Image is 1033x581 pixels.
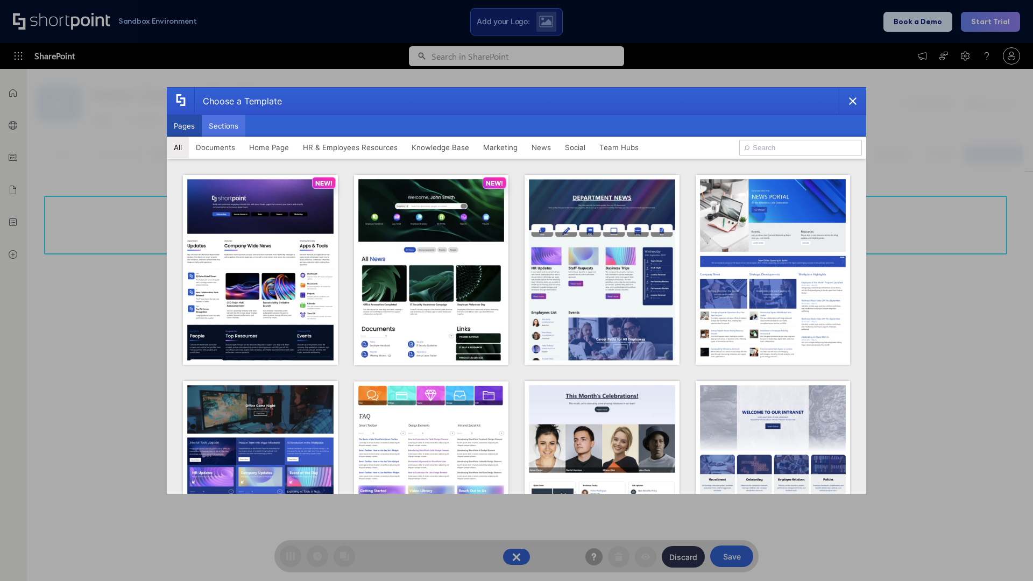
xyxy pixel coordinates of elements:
button: All [167,137,189,158]
button: Documents [189,137,242,158]
iframe: Chat Widget [979,529,1033,581]
button: News [525,137,558,158]
button: Pages [167,115,202,137]
button: Team Hubs [592,137,646,158]
div: template selector [167,87,866,494]
div: Choose a Template [194,88,282,115]
p: NEW! [315,179,332,187]
button: Knowledge Base [405,137,476,158]
button: HR & Employees Resources [296,137,405,158]
button: Sections [202,115,245,137]
p: NEW! [486,179,503,187]
input: Search [739,140,862,156]
button: Home Page [242,137,296,158]
button: Marketing [476,137,525,158]
button: Social [558,137,592,158]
